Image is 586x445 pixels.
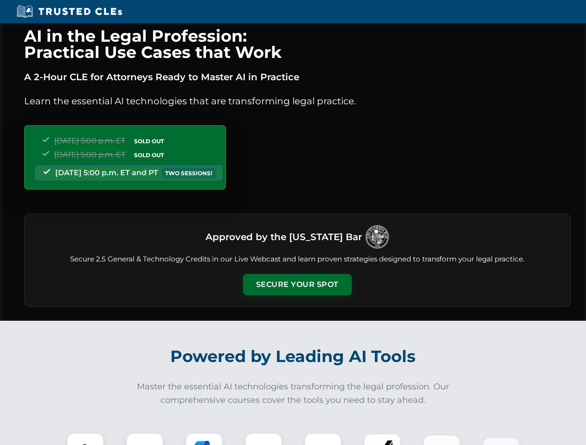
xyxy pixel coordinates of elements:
p: Master the essential AI technologies transforming the legal profession. Our comprehensive courses... [131,380,456,407]
span: SOLD OUT [131,150,167,160]
span: [DATE] 5:00 p.m. ET [54,136,125,145]
p: Learn the essential AI technologies that are transforming legal practice. [24,94,571,108]
h2: Powered by Leading AI Tools [36,340,550,373]
h1: AI in the Legal Profession: Practical Use Cases that Work [24,28,571,60]
span: [DATE] 5:00 p.m. ET [54,150,125,159]
h3: Approved by the [US_STATE] Bar [206,229,362,245]
p: A 2-Hour CLE for Attorneys Ready to Master AI in Practice [24,70,571,84]
img: Trusted CLEs [14,5,125,19]
p: Secure 2.5 General & Technology Credits in our Live Webcast and learn proven strategies designed ... [36,254,559,265]
button: Secure Your Spot [243,274,352,295]
img: Logo [366,225,389,248]
span: SOLD OUT [131,136,167,146]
